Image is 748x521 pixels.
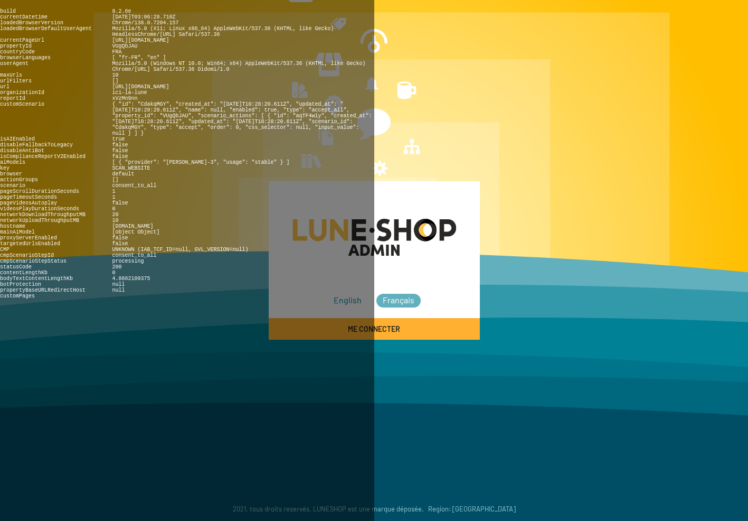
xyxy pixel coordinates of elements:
pre: Mozilla/5.0 (X11; Linux x86_64) AppleWebKit/537.36 (KHTML, like Gecko) HeadlessChrome/[URL] Safar... [112,26,334,38]
pre: xVzMn9nn [112,96,138,101]
pre: 1 [112,194,116,200]
pre: 10 [112,218,119,224]
pre: 8.2.6e [112,8,131,14]
pre: { "id": "CdakqMGY", "created_at": "[DATE]T10:28:20.611Z", "updated_at": "[DATE]T10:28:20.611Z", "... [112,101,372,136]
small: Region: [GEOGRAPHIC_DATA] [428,503,516,515]
pre: null [112,282,125,287]
pre: false [112,148,128,154]
pre: 200 [112,264,122,270]
pre: consent_to_all [112,253,157,258]
pre: 0 [112,206,116,212]
pre: [ "fr-FR", "en" ] [112,55,166,61]
pre: Mozilla/5.0 (Windows NT 10.0; Win64; x64) AppleWebKit/537.36 (KHTML, like Gecko) Chrome/[URL] Saf... [112,61,366,72]
pre: 4.8662109375 [112,276,150,282]
pre: false [112,142,128,148]
pre: 1 [112,189,116,194]
pre: 10 [112,72,119,78]
pre: 20 [112,212,119,218]
pre: false [112,241,128,247]
pre: null [112,287,125,293]
pre: [URL][DOMAIN_NAME] [112,84,169,90]
pre: [URL][DOMAIN_NAME] [112,38,169,43]
button: Me connecter [269,318,480,340]
pre: Chrome/138.0.7204.157 [112,20,179,26]
pre: false [112,200,128,206]
pre: false [112,235,128,241]
pre: default [112,171,135,177]
pre: ici-la-lune [112,90,147,96]
pre: [DOMAIN_NAME] [112,224,154,229]
pre: SCAN_WEBSITE [112,165,150,171]
pre: true [112,136,125,142]
pre: false [112,154,128,160]
pre: [] [112,78,119,84]
pre: [object Object] [112,229,160,235]
pre: processing [112,258,144,264]
pre: consent_to_all [112,183,157,189]
pre: VUgQbJAU [112,43,138,49]
pre: 0 [112,270,116,276]
span: Me connecter [348,324,400,333]
pre: FRA [112,49,122,55]
pre: UNKNOWN (IAB_TCF_ID=null, GVL_VERSION=null) [112,247,249,253]
pre: [ { "provider": "[PERSON_NAME]-3", "usage": "stable" } ] [112,160,290,165]
span: Français [376,294,421,308]
pre: [DATE]T03:06:29.710Z [112,14,176,20]
pre: [] [112,177,119,183]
